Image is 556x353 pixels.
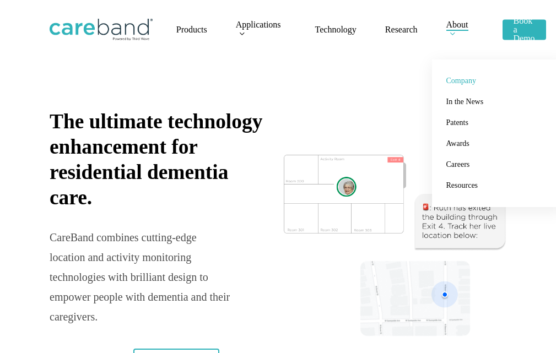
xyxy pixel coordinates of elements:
[236,20,281,29] span: Applications
[284,155,507,336] img: CareBand tracking system
[446,118,468,127] span: Patents
[446,97,484,106] span: In the News
[446,181,478,189] span: Resources
[443,70,553,91] a: Company
[443,91,553,112] a: In the News
[446,20,474,39] a: About
[446,160,470,169] span: Careers
[446,20,468,29] span: About
[315,25,357,34] a: Technology
[446,77,476,85] span: Company
[514,16,535,43] span: Book a Demo
[443,133,553,154] a: Awards
[50,19,153,41] img: CareBand
[50,227,231,327] div: CareBand combines cutting-edge location and activity monitoring technologies with brilliant desig...
[50,110,262,209] span: The ultimate technology enhancement for residential dementia care.
[503,17,546,43] a: Book a Demo
[446,139,469,148] span: Awards
[385,25,418,34] a: Research
[443,112,553,133] a: Patents
[443,175,553,196] a: Resources
[176,25,207,34] a: Products
[236,20,287,39] a: Applications
[443,154,553,175] a: Careers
